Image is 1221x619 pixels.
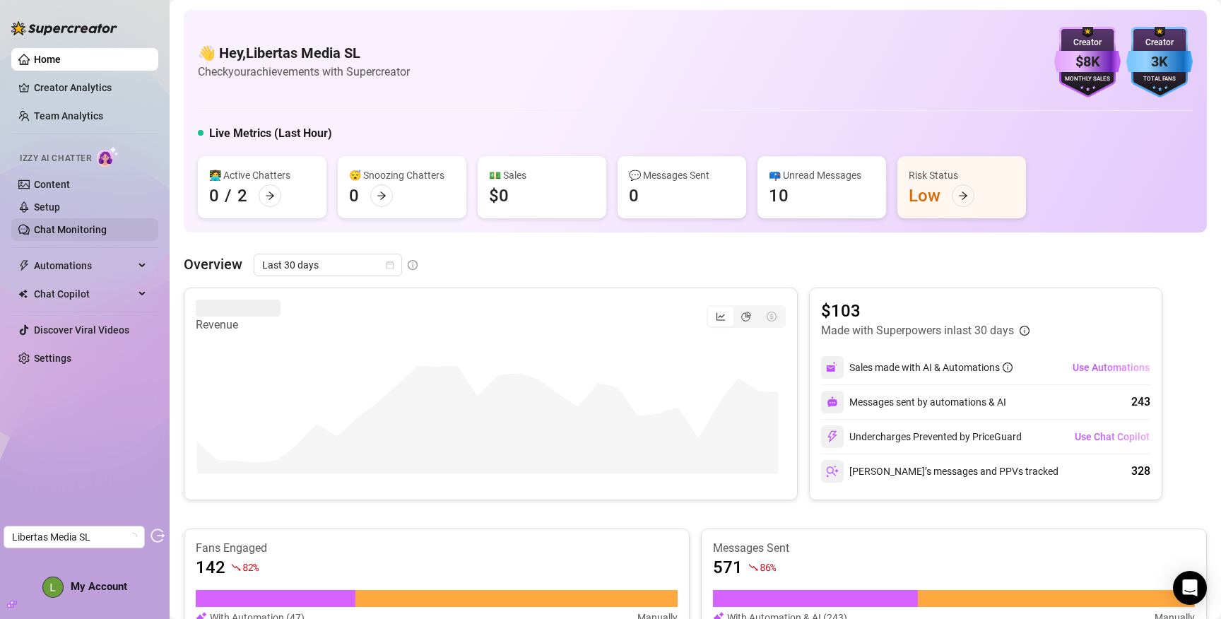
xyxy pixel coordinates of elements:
[209,125,332,142] h5: Live Metrics (Last Hour)
[821,300,1030,322] article: $103
[262,254,394,276] span: Last 30 days
[1003,362,1013,372] span: info-circle
[769,184,789,207] div: 10
[713,541,1195,556] article: Messages Sent
[629,184,639,207] div: 0
[1126,27,1193,98] img: blue-badge-DgoSNQY1.svg
[748,562,758,572] span: fall
[408,260,418,270] span: info-circle
[821,322,1014,339] article: Made with Superpowers in last 30 days
[909,167,1015,183] div: Risk Status
[349,184,359,207] div: 0
[1126,51,1193,73] div: 3K
[97,146,119,167] img: AI Chatter
[184,254,242,275] article: Overview
[34,110,103,122] a: Team Analytics
[231,562,241,572] span: fall
[1131,463,1150,480] div: 328
[196,541,678,556] article: Fans Engaged
[1054,75,1121,84] div: Monthly Sales
[34,76,147,99] a: Creator Analytics
[20,152,91,165] span: Izzy AI Chatter
[821,391,1006,413] div: Messages sent by automations & AI
[196,556,225,579] article: 142
[34,283,134,305] span: Chat Copilot
[11,21,117,35] img: logo-BBDzfeDw.svg
[71,580,127,593] span: My Account
[1054,27,1121,98] img: purple-badge-B9DA21FR.svg
[1054,36,1121,49] div: Creator
[7,599,17,609] span: build
[1054,51,1121,73] div: $8K
[769,167,875,183] div: 📪 Unread Messages
[826,430,839,443] img: svg%3e
[1126,75,1193,84] div: Total Fans
[43,577,63,597] img: ACg8ocIl8JScNJc2S-fWZ58_NGoHzIQlpljYc_UNuXaXnMsQg34biQ=s96-c
[827,396,838,408] img: svg%3e
[1073,362,1150,373] span: Use Automations
[767,312,777,322] span: dollar-circle
[1072,356,1150,379] button: Use Automations
[1126,36,1193,49] div: Creator
[209,167,315,183] div: 👩‍💻 Active Chatters
[1075,431,1150,442] span: Use Chat Copilot
[489,184,509,207] div: $0
[1074,425,1150,448] button: Use Chat Copilot
[34,353,71,364] a: Settings
[826,465,839,478] img: svg%3e
[1020,326,1030,336] span: info-circle
[707,305,786,328] div: segmented control
[198,43,410,63] h4: 👋 Hey, Libertas Media SL
[821,425,1022,448] div: Undercharges Prevented by PriceGuard
[386,261,394,269] span: calendar
[849,360,1013,375] div: Sales made with AI & Automations
[198,63,410,81] article: Check your achievements with Supercreator
[34,254,134,277] span: Automations
[18,260,30,271] span: thunderbolt
[821,460,1058,483] div: [PERSON_NAME]’s messages and PPVs tracked
[196,317,281,334] article: Revenue
[377,191,387,201] span: arrow-right
[129,533,137,541] span: loading
[151,529,165,543] span: logout
[237,184,247,207] div: 2
[1173,571,1207,605] div: Open Intercom Messenger
[741,312,751,322] span: pie-chart
[34,324,129,336] a: Discover Viral Videos
[12,526,136,548] span: Libertas Media SL
[265,191,275,201] span: arrow-right
[34,224,107,235] a: Chat Monitoring
[209,184,219,207] div: 0
[713,556,743,579] article: 571
[1131,394,1150,411] div: 243
[34,201,60,213] a: Setup
[34,179,70,190] a: Content
[34,54,61,65] a: Home
[958,191,968,201] span: arrow-right
[826,361,839,374] img: svg%3e
[629,167,735,183] div: 💬 Messages Sent
[760,560,776,574] span: 86 %
[489,167,595,183] div: 💵 Sales
[18,289,28,299] img: Chat Copilot
[349,167,455,183] div: 😴 Snoozing Chatters
[242,560,259,574] span: 82 %
[716,312,726,322] span: line-chart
